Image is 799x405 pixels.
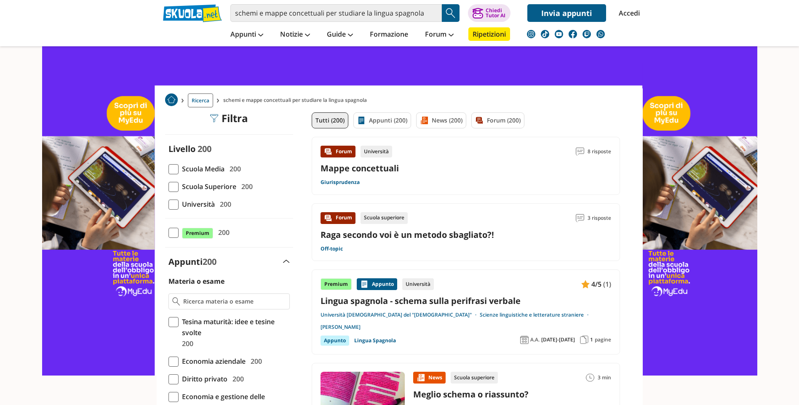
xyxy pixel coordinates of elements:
[417,373,425,382] img: News contenuto
[179,163,224,174] span: Scuola Media
[321,336,349,346] div: Appunto
[321,229,494,240] a: Raga secondo voi è un metodo sbagliato?!
[576,147,584,156] img: Commenti lettura
[182,228,213,239] span: Premium
[586,373,594,382] img: Tempo lettura
[588,146,611,157] span: 8 risposte
[321,278,352,290] div: Premium
[357,116,366,125] img: Appunti filtro contenuto
[321,212,355,224] div: Forum
[451,372,498,384] div: Scuola superiore
[188,93,213,107] a: Ricerca
[480,312,592,318] a: Scienze linguistiche e letterature straniere
[603,279,611,290] span: (1)
[420,116,428,125] img: News filtro contenuto
[357,278,397,290] div: Appunto
[360,280,369,288] img: Appunti contenuto
[321,245,343,252] a: Off-topic
[402,278,434,290] div: Università
[321,295,611,306] a: Lingua spagnola - schema sulla perifrasi verbale
[475,116,484,125] img: Forum filtro contenuto
[321,163,399,174] a: Mappe concettuali
[165,93,178,107] a: Home
[210,112,248,124] div: Filtra
[198,143,211,155] span: 200
[179,316,290,338] span: Tesina maturità: idee e tesine svolte
[353,112,411,128] a: Appunti (200)
[283,260,290,263] img: Apri e chiudi sezione
[361,212,408,224] div: Scuola superiore
[354,336,396,346] a: Lingua Spagnola
[413,389,529,400] a: Meglio schema o riassunto?
[210,114,218,123] img: Filtra filtri mobile
[179,356,246,367] span: Economia aziendale
[595,336,611,343] span: pagine
[416,112,466,128] a: News (200)
[520,336,529,344] img: Anno accademico
[619,4,636,22] a: Accedi
[203,256,216,267] span: 200
[215,227,230,238] span: 200
[576,214,584,222] img: Commenti lettura
[590,336,593,343] span: 1
[471,112,524,128] a: Forum (200)
[321,179,360,186] a: Giurisprudenza
[179,181,236,192] span: Scuola Superiore
[588,212,611,224] span: 3 risposte
[581,280,590,288] img: Appunti contenuto
[413,372,446,384] div: News
[321,146,355,157] div: Forum
[324,214,332,222] img: Forum contenuto
[530,336,540,343] span: A.A.
[229,373,244,384] span: 200
[247,356,262,367] span: 200
[226,163,241,174] span: 200
[168,256,216,267] label: Appunti
[183,297,286,306] input: Ricerca materia o esame
[321,324,361,330] a: [PERSON_NAME]
[216,199,231,210] span: 200
[312,112,348,128] a: Tutti (200)
[168,277,224,286] label: Materia o esame
[179,373,227,384] span: Diritto privato
[541,336,575,343] span: [DATE]-[DATE]
[238,181,253,192] span: 200
[165,93,178,106] img: Home
[179,338,193,349] span: 200
[179,199,215,210] span: Università
[172,297,180,306] img: Ricerca materia o esame
[168,143,195,155] label: Livello
[321,312,480,318] a: Università [DEMOGRAPHIC_DATA] del "[DEMOGRAPHIC_DATA]"
[361,146,392,157] div: Università
[580,336,588,344] img: Pagine
[598,372,611,384] span: 3 min
[324,147,332,156] img: Forum contenuto
[591,279,601,290] span: 4/5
